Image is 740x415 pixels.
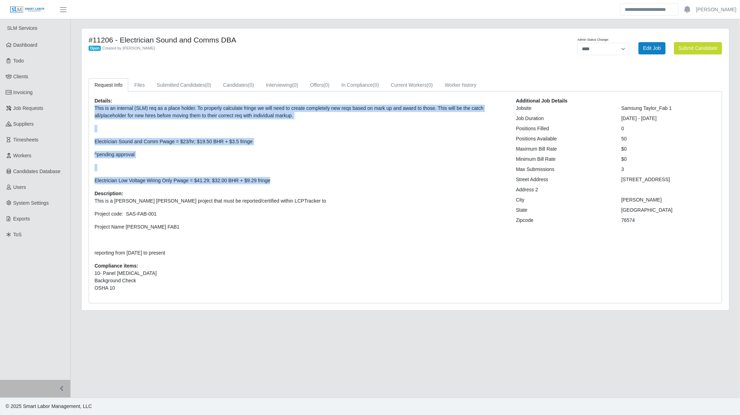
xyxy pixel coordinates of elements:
[674,42,722,54] button: Submit Candidate
[128,78,151,92] a: Files
[324,82,330,88] span: (0)
[511,196,616,204] div: City
[373,82,379,88] span: (0)
[6,403,92,409] span: © 2025 Smart Labor Management, LLC
[511,135,616,143] div: Positions Available
[95,223,505,231] p: Project Name [PERSON_NAME] FAB1
[217,78,260,92] a: Candidates
[95,177,505,184] p: Electrician Low Voltage Wiring Only Pwage = $41.29; $32.00 BHR + $9.29 fringe
[13,169,61,174] span: Candidates Database
[511,115,616,122] div: Job Duration
[696,6,736,13] a: [PERSON_NAME]
[511,186,616,193] div: Address 2
[95,210,505,218] p: Project code: SAS-FAB-001
[95,138,505,145] p: Electrician Sound and Comm Pwage = $23/hr; $19.50 BHR + $3.5 fringe
[260,78,304,92] a: Interviewing
[427,82,433,88] span: (0)
[95,284,505,292] li: OSHA 10
[616,176,721,183] div: [STREET_ADDRESS]
[13,153,32,158] span: Workers
[616,105,721,112] div: Samsung Taylor_Fab 1
[439,78,482,92] a: Worker history
[13,58,24,64] span: Todo
[102,46,155,50] span: Created by [PERSON_NAME]
[95,270,505,277] li: 10- Panel [MEDICAL_DATA]
[95,249,505,257] p: reporting from [DATE] to present
[511,125,616,132] div: Positions Filled
[616,206,721,214] div: [GEOGRAPHIC_DATA]
[13,184,26,190] span: Users
[511,156,616,163] div: Minimum Bill Rate
[89,78,128,92] a: Request Info
[10,6,45,14] img: SLM Logo
[511,217,616,224] div: Zipcode
[205,82,211,88] span: (0)
[13,42,38,48] span: Dashboard
[13,232,22,237] span: ToS
[616,217,721,224] div: 76574
[385,78,439,92] a: Current Workers
[248,82,254,88] span: (0)
[616,196,721,204] div: [PERSON_NAME]
[95,263,138,269] b: Compliance items:
[616,145,721,153] div: $0
[13,90,33,95] span: Invoicing
[511,206,616,214] div: State
[616,166,721,173] div: 3
[511,166,616,173] div: Max Submissions
[638,42,666,54] a: Edit Job
[95,277,505,284] li: Background Check
[95,197,505,205] p: This is a [PERSON_NAME] [PERSON_NAME] project that must be reported/certified within LCPTracker to
[620,4,679,16] input: Search
[516,98,567,104] b: Additional Job Details
[95,191,123,196] b: Description:
[616,115,721,122] div: [DATE] - [DATE]
[336,78,385,92] a: In Compliance
[95,98,112,104] b: Details:
[616,135,721,143] div: 50
[13,216,30,222] span: Exports
[7,25,37,31] span: SLM Services
[616,156,721,163] div: $0
[89,35,454,44] h4: #11206 - Electrician Sound and Comms DBA
[151,78,217,92] a: Submitted Candidates
[577,38,609,42] label: Admin Status Change:
[13,105,44,111] span: Job Requests
[511,176,616,183] div: Street Address
[13,121,34,127] span: Suppliers
[292,82,298,88] span: (0)
[13,74,28,79] span: Clients
[95,151,505,158] p: ^pending approval
[13,137,39,143] span: Timesheets
[89,46,101,51] span: Open
[95,105,505,119] p: This is an internal (SLM) req as a place holder. To properly calculate fringe we will need to cre...
[13,200,49,206] span: System Settings
[616,125,721,132] div: 0
[511,145,616,153] div: Maximum Bill Rate
[304,78,336,92] a: Offers
[511,105,616,112] div: Jobsite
